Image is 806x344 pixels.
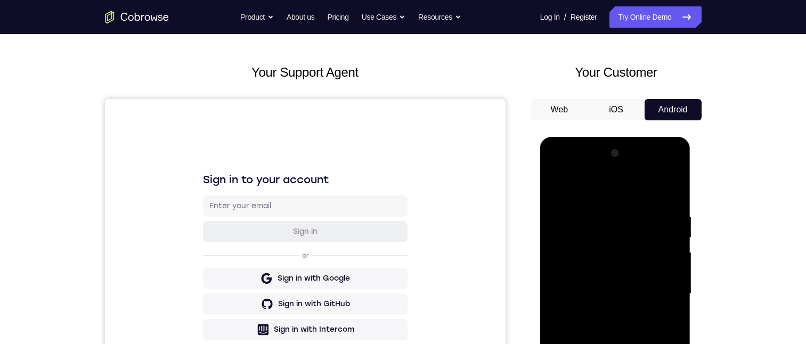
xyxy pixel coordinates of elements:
[287,6,314,28] a: About us
[98,245,303,267] button: Sign in with Zendesk
[180,276,256,283] a: Create a new account
[98,275,303,284] p: Don't have an account?
[362,6,405,28] button: Use Cases
[98,220,303,241] button: Sign in with Intercom
[195,152,206,161] p: or
[173,200,245,210] div: Sign in with GitHub
[98,169,303,190] button: Sign in with Google
[105,11,169,23] a: Go to the home page
[540,6,560,28] a: Log In
[531,63,702,82] h2: Your Customer
[571,6,597,28] a: Register
[169,225,249,236] div: Sign in with Intercom
[645,99,702,120] button: Android
[173,174,245,185] div: Sign in with Google
[240,6,274,28] button: Product
[531,99,588,120] button: Web
[609,6,701,28] a: Try Online Demo
[170,251,248,261] div: Sign in with Zendesk
[564,11,566,23] span: /
[327,6,348,28] a: Pricing
[105,63,506,82] h2: Your Support Agent
[588,99,645,120] button: iOS
[98,194,303,216] button: Sign in with GitHub
[418,6,461,28] button: Resources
